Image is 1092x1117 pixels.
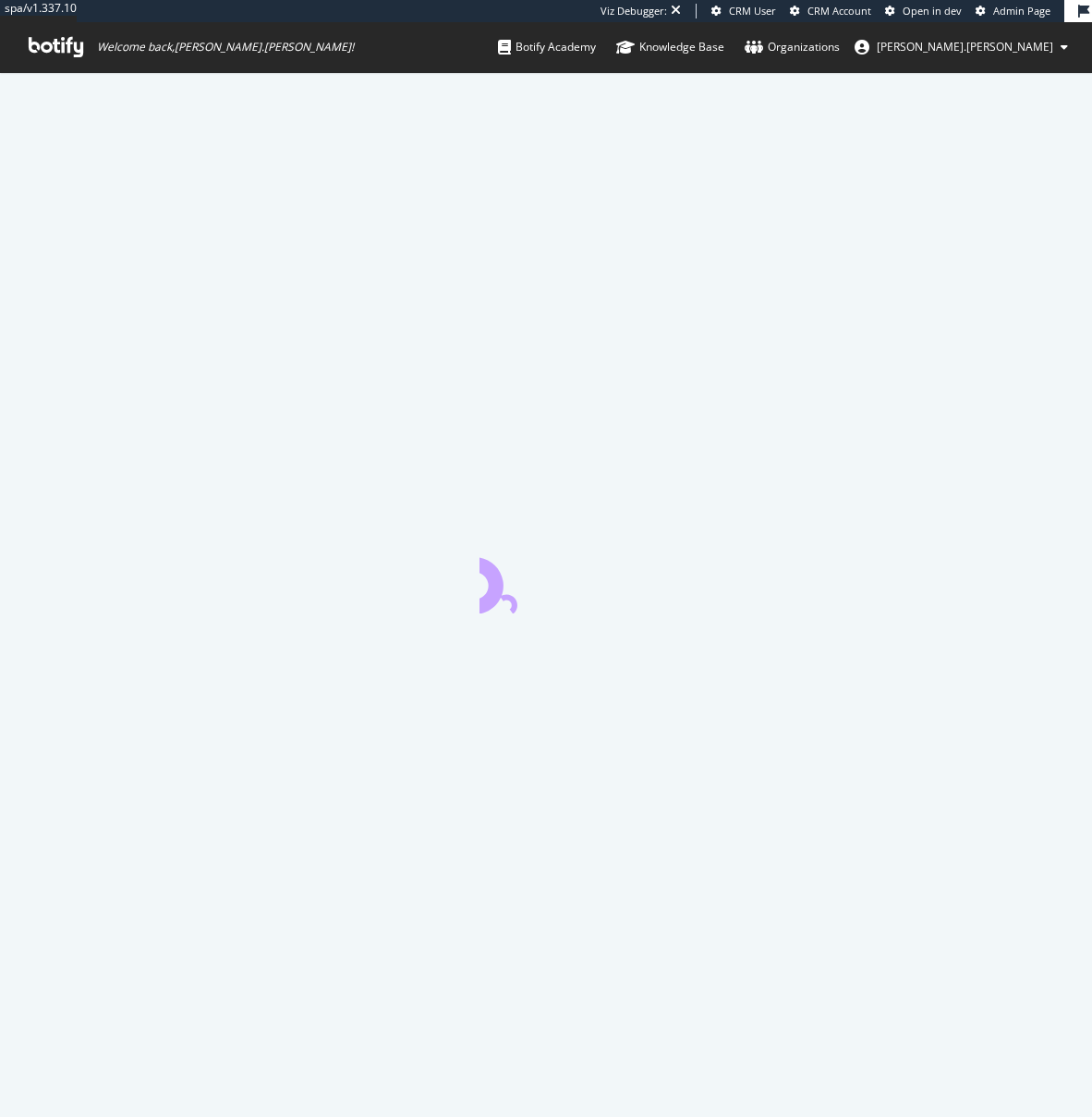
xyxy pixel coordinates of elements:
[97,40,354,55] span: Welcome back, [PERSON_NAME].[PERSON_NAME] !
[498,38,596,56] div: Botify Academy
[616,22,724,72] a: Knowledge Base
[601,4,667,18] div: Viz Debugger:
[877,39,1053,55] span: nicolas.verbeke
[885,4,962,18] a: Open in dev
[993,4,1050,18] span: Admin Page
[711,4,776,18] a: CRM User
[745,22,840,72] a: Organizations
[498,22,596,72] a: Botify Academy
[479,547,613,613] div: animation
[840,32,1083,62] button: [PERSON_NAME].[PERSON_NAME]
[790,4,871,18] a: CRM Account
[616,38,724,56] div: Knowledge Base
[807,4,871,18] span: CRM Account
[745,38,840,56] div: Organizations
[976,4,1050,18] a: Admin Page
[729,4,776,18] span: CRM User
[903,4,962,18] span: Open in dev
